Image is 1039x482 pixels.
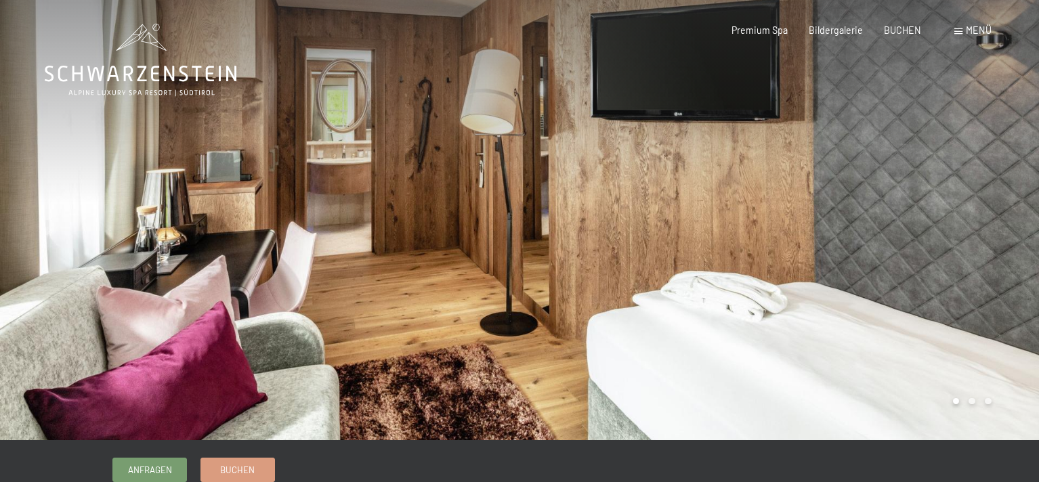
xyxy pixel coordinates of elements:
span: Buchen [220,464,255,476]
a: BUCHEN [884,24,921,36]
a: Buchen [201,458,274,481]
a: Anfragen [113,458,186,481]
span: Menü [966,24,992,36]
a: Premium Spa [731,24,788,36]
a: Bildergalerie [809,24,863,36]
span: Anfragen [128,464,172,476]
